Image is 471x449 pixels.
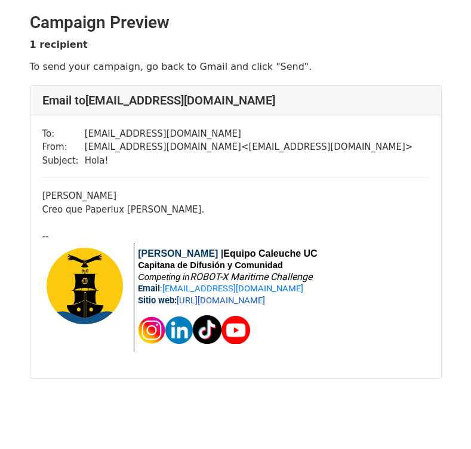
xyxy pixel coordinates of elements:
p: To send your campaign, go back to Gmail and click "Send". [30,60,442,73]
img: AD_4nXd64Y0els06nj-8LYfJ5EzcZnn5tvCwaJq1xSQzXep4mqmu9U4Nly3Bz2FIhPKf7F1gF2fyrrWofIb8tWospfgLpQggW... [193,315,221,344]
td: [EMAIL_ADDRESS][DOMAIN_NAME] < [EMAIL_ADDRESS][DOMAIN_NAME] > [85,140,413,154]
td: Subject: [42,154,85,168]
a: [URL][DOMAIN_NAME] [177,295,265,306]
td: To: [42,127,85,141]
img: AD_4nXeRQr8LQBAWpjMzuSvHjEoO_0DtBDzb19GF9yA-BcPP3PrqNGKGo3UuT-8dtggFVNww6FT5DkHjFDmp3pR12g0SW7CbK... [221,316,250,345]
span: Email [138,283,160,294]
div: [PERSON_NAME] Creo que Paperlux [PERSON_NAME]. [42,189,429,216]
span: -- [42,231,49,242]
font: : [174,295,177,306]
strong: 1 recipient [30,39,88,50]
img: AD_4nXc5vSi-A4V-WPR4eieBL-TeMfDxDHM3ndBk3AIGU-0gBKsrG_jI9k25gsMYgt3ON9apM6OCSq-avJVU91_rKiq29wxDM... [138,316,165,344]
h4: Email to [EMAIL_ADDRESS][DOMAIN_NAME] [42,93,429,107]
h2: Campaign Preview [30,13,442,33]
span: [PERSON_NAME] | [138,248,223,259]
a: [EMAIL_ADDRESS][DOMAIN_NAME] [162,283,303,294]
img: AD_4nXeUYW9B7FZYXah08ny2C2G2gPFgbc6tt2iyqTbjjfWpR2fJh9wgUcu1erW3l1ZCvWbfqG0JJ-4CgVSwKQzGQyk0TblUF... [47,248,123,324]
span: : [160,283,162,294]
img: AD_4nXexpJhn3XO8D6WNaOaFnWKFPMIiWtqdFTyZhB-LnDqGx-AUnUq16EakEA6xGbjOYFFyFHWg91bO56SR6ScvVjLxlKH7E... [165,316,193,344]
td: Hola! [85,154,413,168]
td: From: [42,140,85,154]
span: Sitio web [138,295,174,306]
span: Capitana de Difusión y Comunidad [138,260,283,270]
span: Equipo Caleuche UC [223,248,317,259]
span: ROBOT-X Maritime Challenge [190,271,312,282]
td: [EMAIL_ADDRESS][DOMAIN_NAME] [85,127,413,141]
span: Competing in [138,272,189,282]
